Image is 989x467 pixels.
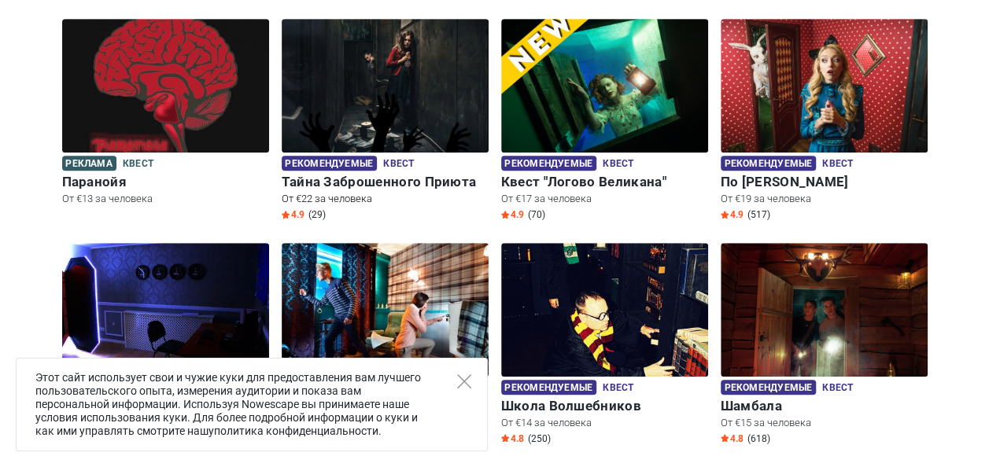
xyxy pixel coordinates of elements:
[62,174,269,190] h6: Паранойя
[822,156,853,173] span: Квест
[721,19,928,224] a: По Следам Алисы Рекомендуемые Квест По [PERSON_NAME] От €19 за человека Star4.9 (517)
[721,416,928,430] p: От €15 за человека
[282,208,304,221] span: 4.9
[501,243,708,377] img: Школа Волшебников
[501,434,509,442] img: Star
[282,211,290,219] img: Star
[62,156,116,171] span: Реклама
[721,398,928,414] h6: Шамбала
[721,19,928,153] img: По Следам Алисы
[721,174,928,190] h6: По [PERSON_NAME]
[123,156,153,173] span: Квест
[282,243,489,377] img: Шерлок Холмс
[721,432,744,445] span: 4.8
[282,243,489,448] a: Шерлок Холмс Квест [PERSON_NAME] От €8 за человека Star4.8 (83)
[62,243,269,377] img: Побег Из Банка
[501,243,708,448] a: Школа Волшебников Рекомендуемые Квест Школа Волшебников От €14 за человека Star4.8 (250)
[501,416,708,430] p: От €14 за человека
[501,432,524,445] span: 4.8
[528,432,551,445] span: (250)
[721,434,729,442] img: Star
[721,243,928,377] img: Шамбала
[62,243,269,448] a: Побег Из Банка Рекомендуемые Квест Побег Из Банка От €14 за человека Star4.8 (420)
[822,380,853,397] span: Квест
[721,208,744,221] span: 4.9
[282,174,489,190] h6: Тайна Заброшенного Приюта
[282,19,489,153] img: Тайна Заброшенного Приюта
[383,156,414,173] span: Квест
[721,243,928,448] a: Шамбала Рекомендуемые Квест Шамбала От €15 за человека Star4.8 (618)
[282,19,489,224] a: Тайна Заброшенного Приюта Рекомендуемые Квест Тайна Заброшенного Приюта От €22 за человека Star4....
[501,211,509,219] img: Star
[501,208,524,221] span: 4.9
[721,156,816,171] span: Рекомендуемые
[62,19,269,209] a: Паранойя Реклама Квест Паранойя От €13 за человека
[747,432,770,445] span: (618)
[721,192,928,206] p: От €19 за человека
[62,19,269,153] img: Паранойя
[62,192,269,206] p: От €13 за человека
[721,380,816,395] span: Рекомендуемые
[501,174,708,190] h6: Квест "Логово Великана"
[501,19,708,224] a: Квест "Логово Великана" Рекомендуемые Квест Квест "Логово Великана" От €17 за человека Star4.9 (70)
[282,192,489,206] p: От €22 за человека
[501,380,596,395] span: Рекомендуемые
[721,211,729,219] img: Star
[308,208,326,221] span: (29)
[457,374,471,388] button: Close
[501,398,708,414] h6: Школа Волшебников
[501,156,596,171] span: Рекомендуемые
[747,208,770,221] span: (517)
[528,208,545,221] span: (70)
[501,192,708,206] p: От €17 за человека
[16,358,488,451] div: Этот сайт использует свои и чужие куки для предоставления вам лучшего пользовательского опыта, из...
[603,380,633,397] span: Квест
[501,19,708,153] img: Квест "Логово Великана"
[282,156,377,171] span: Рекомендуемые
[603,156,633,173] span: Квест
